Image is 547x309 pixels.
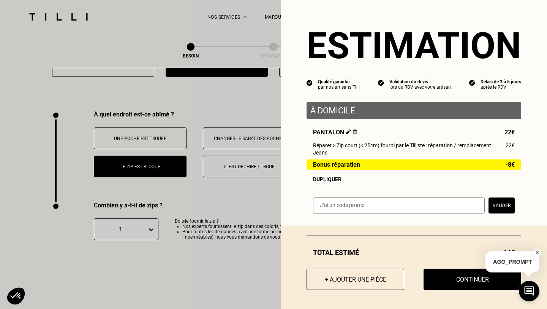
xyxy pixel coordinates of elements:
[424,269,521,290] button: Continuer
[489,198,515,213] button: Valider
[481,84,521,90] div: après le RDV
[307,24,521,67] section: Estimation
[307,248,521,256] div: Total estimé
[353,129,357,134] img: Supprimer
[485,251,539,272] p: AGO_PROMPT
[313,176,515,182] div: Dupliquer
[313,161,360,168] span: Bonus réparation
[313,150,327,156] span: Jeans
[318,84,360,90] div: par nos artisans Tilli
[313,129,357,136] span: Pantalon
[313,142,491,148] span: Réparer > Zip court (< 25cm) fourni par le Tilliste : réparation / remplacement
[506,161,515,168] span: -8€
[318,79,360,84] div: Qualité garantie
[506,142,515,148] span: 22€
[389,79,451,84] div: Validation du devis
[313,198,485,213] input: J‘ai un code promo
[310,106,517,115] p: À domicile
[481,79,521,84] div: Délais de 3 à 5 jours
[389,84,451,90] div: lors du RDV avec votre artisan
[307,79,313,86] img: icon list info
[534,248,541,257] button: X
[504,129,515,136] span: 22€
[469,79,475,86] img: icon list info
[378,79,384,86] img: icon list info
[346,129,351,134] img: Éditer
[307,269,404,290] button: + Ajouter une pièce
